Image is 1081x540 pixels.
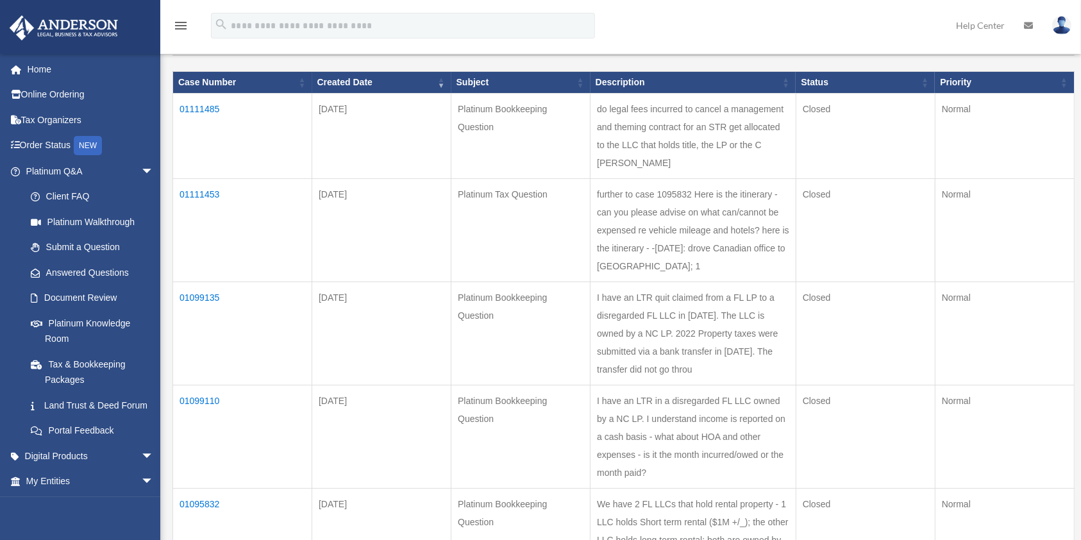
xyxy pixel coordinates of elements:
td: 01099135 [173,282,312,385]
td: I have an LTR in a disregarded FL LLC owned by a NC LP. I understand income is reported on a cash... [591,385,796,489]
td: [DATE] [312,179,451,282]
td: Platinum Bookkeeping Question [451,282,591,385]
a: Home [9,56,173,82]
td: 01111453 [173,179,312,282]
th: Subject: activate to sort column ascending [451,72,591,94]
div: NEW [74,136,102,155]
td: Normal [935,385,1074,489]
span: arrow_drop_down [141,469,167,495]
a: Online Ordering [9,82,173,108]
img: User Pic [1052,16,1071,35]
td: Closed [796,385,935,489]
a: Portal Feedback [18,418,167,444]
a: Document Review [18,285,167,311]
a: Client FAQ [18,184,167,210]
td: Closed [796,179,935,282]
td: [DATE] [312,94,451,179]
span: arrow_drop_down [141,494,167,520]
td: Closed [796,282,935,385]
a: Tax Organizers [9,107,173,133]
td: Platinum Bookkeeping Question [451,94,591,179]
a: My Anderson Teamarrow_drop_down [9,494,173,519]
td: Normal [935,282,1074,385]
img: Anderson Advisors Platinum Portal [6,15,122,40]
i: search [214,17,228,31]
td: [DATE] [312,385,451,489]
i: menu [173,18,189,33]
td: further to case 1095832 Here is the itinerary - can you please advise on what can/cannot be expen... [591,179,796,282]
span: arrow_drop_down [141,158,167,185]
td: Normal [935,94,1074,179]
td: 01111485 [173,94,312,179]
a: Digital Productsarrow_drop_down [9,443,173,469]
th: Priority: activate to sort column ascending [935,72,1074,94]
a: Order StatusNEW [9,133,173,159]
a: Land Trust & Deed Forum [18,392,167,418]
a: menu [173,22,189,33]
a: Answered Questions [18,260,160,285]
span: arrow_drop_down [141,443,167,469]
th: Status: activate to sort column ascending [796,72,935,94]
a: Platinum Walkthrough [18,209,167,235]
td: Closed [796,94,935,179]
td: 01099110 [173,385,312,489]
th: Created Date: activate to sort column ascending [312,72,451,94]
td: I have an LTR quit claimed from a FL LP to a disregarded FL LLC in [DATE]. The LLC is owned by a ... [591,282,796,385]
th: Description: activate to sort column ascending [591,72,796,94]
a: Platinum Q&Aarrow_drop_down [9,158,167,184]
a: Tax & Bookkeeping Packages [18,351,167,392]
td: Platinum Bookkeeping Question [451,385,591,489]
td: Platinum Tax Question [451,179,591,282]
td: [DATE] [312,282,451,385]
td: Normal [935,179,1074,282]
td: do legal fees incurred to cancel a management and theming contract for an STR get allocated to th... [591,94,796,179]
a: Platinum Knowledge Room [18,310,167,351]
a: Submit a Question [18,235,167,260]
a: My Entitiesarrow_drop_down [9,469,173,494]
th: Case Number: activate to sort column ascending [173,72,312,94]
